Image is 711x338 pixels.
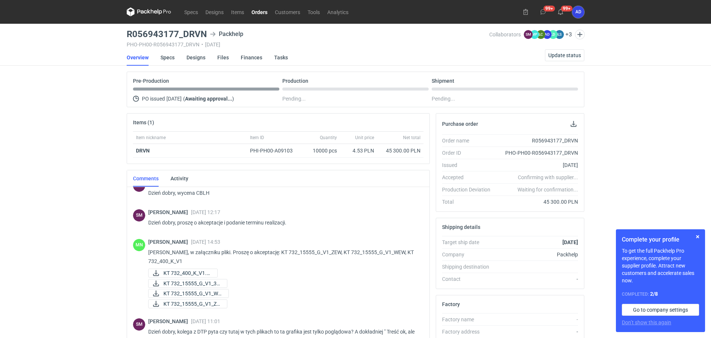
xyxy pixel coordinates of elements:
span: Collaborators [489,32,521,37]
a: KT 732_15555_G_V1_3D... [148,279,227,288]
p: Production [282,78,308,84]
span: [DATE] 12:17 [191,209,220,215]
span: Item nickname [136,135,166,141]
div: 45 300.00 PLN [496,198,578,206]
p: Dzień dobry, proszę o akceptacje i podanie terminu realizacji. [148,218,418,227]
a: Finances [241,49,262,66]
p: Pre-Production [133,78,169,84]
span: KT 732_15555_G_V1_WE... [163,289,223,298]
div: Completed: [622,290,699,298]
a: KT 732_15555_G_V1_ZE... [148,299,227,308]
a: KT 732_400_K_V1.pdf [148,269,218,278]
div: KT 732_15555_G_V1_3D.JPG [148,279,223,288]
span: • [201,42,203,47]
figcaption: SM [133,209,145,221]
strong: [DATE] [562,239,578,245]
button: Skip for now [693,232,702,241]
strong: Awaiting approval... [185,96,232,102]
div: PO issued [133,94,279,103]
span: [DATE] 14:53 [191,239,220,245]
span: Pending... [282,94,306,103]
p: Shipment [432,78,454,84]
em: Waiting for confirmation... [517,186,578,193]
div: Total [442,198,496,206]
a: Items [227,7,248,16]
h2: Shipping details [442,224,480,230]
div: 4.53 PLN [343,147,374,154]
div: R056943177_DRVN [496,137,578,144]
a: Activity [171,170,188,187]
div: [DATE] [496,161,578,169]
div: PHO-PH00-R056943177_DRVN [496,149,578,157]
a: Analytics [324,7,352,16]
div: Sebastian Markut [133,318,145,331]
span: ) [232,96,234,102]
div: Packhelp [210,30,243,39]
button: Don’t show this again [622,319,671,326]
button: Edit collaborators [575,30,585,39]
span: Unit price [355,135,374,141]
a: Specs [160,49,175,66]
figcaption: SM [524,30,533,39]
div: Packhelp [496,251,578,258]
strong: 2 / 8 [650,291,658,297]
a: Files [217,49,229,66]
div: KT 732_15555_G_V1_WEW.pdf [148,289,223,298]
p: To get the full Packhelp Pro experience, complete your supplier profile. Attract new customers an... [622,247,699,284]
div: - [496,328,578,335]
div: Order name [442,137,496,144]
div: Anita Dolczewska [572,6,584,18]
span: [DATE] 11:01 [191,318,220,324]
button: Download PO [569,119,578,128]
button: 99+ [537,6,549,18]
a: KT 732_15555_G_V1_WE... [148,289,229,298]
figcaption: SM [133,318,145,331]
a: Specs [181,7,202,16]
div: KT 732_15555_G_V1_ZEW.pdf [148,299,223,308]
span: [DATE] [166,94,182,103]
span: [PERSON_NAME] [148,209,191,215]
h2: Purchase order [442,121,478,127]
figcaption: AD [543,30,552,39]
figcaption: ŁS [555,30,564,39]
span: Net total [403,135,421,141]
span: Item ID [250,135,264,141]
span: KT 732_400_K_V1.pdf [163,269,211,277]
a: Designs [186,49,205,66]
p: Dzień dobry, wycena CBLH [148,188,418,197]
div: - [496,275,578,283]
a: Comments [133,170,159,187]
a: Go to company settings [622,304,699,316]
div: Shipping destination [442,263,496,270]
div: Sebastian Markut [133,209,145,221]
a: Overview [127,49,149,66]
div: Factory name [442,316,496,323]
h3: R056943177_DRVN [127,30,207,39]
button: Update status [545,49,584,61]
a: Customers [271,7,304,16]
span: [PERSON_NAME] [148,239,191,245]
em: Confirming with supplier... [518,174,578,180]
div: - [496,316,578,323]
strong: DRVN [136,148,150,154]
figcaption: MP [530,30,539,39]
div: PHO-PH00-R056943177_DRVN [DATE] [127,42,489,47]
div: Factory address [442,328,496,335]
div: Order ID [442,149,496,157]
span: Update status [548,53,581,58]
button: +3 [565,31,572,38]
span: [PERSON_NAME] [148,318,191,324]
figcaption: ŁD [549,30,558,39]
h2: Factory [442,301,460,307]
a: Orders [248,7,271,16]
a: Tasks [274,49,288,66]
a: Tools [304,7,324,16]
div: Accepted [442,174,496,181]
span: KT 732_15555_G_V1_ZE... [163,300,221,308]
button: 99+ [555,6,566,18]
figcaption: ŁC [536,30,545,39]
h1: Complete your profile [622,235,699,244]
svg: Packhelp Pro [127,7,171,16]
div: Company [442,251,496,258]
